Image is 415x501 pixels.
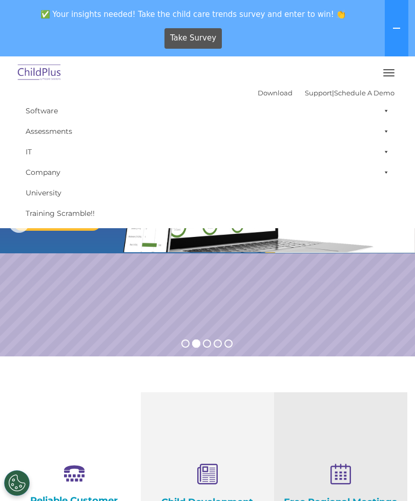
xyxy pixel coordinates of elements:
font: | [258,89,395,97]
a: Download [258,89,293,97]
a: Assessments [20,121,395,142]
a: University [20,183,395,203]
a: Take Survey [164,28,222,49]
a: Training Scramble!! [20,203,395,224]
a: Schedule A Demo [334,89,395,97]
span: Take Survey [170,29,216,47]
img: ChildPlus by Procare Solutions [15,61,64,85]
a: IT [20,142,395,162]
a: Company [20,162,395,183]
button: Cookies Settings [4,470,30,496]
span: ✅ Your insights needed! Take the child care trends survey and enter to win! 👏 [4,4,383,24]
a: Support [305,89,332,97]
a: Software [20,101,395,121]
